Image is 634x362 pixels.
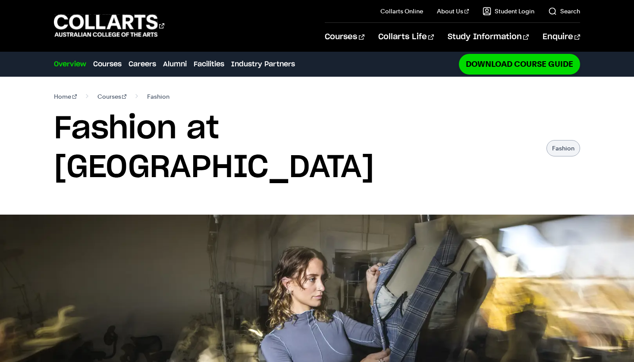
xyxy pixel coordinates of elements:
[378,23,434,51] a: Collarts Life
[54,109,538,187] h1: Fashion at [GEOGRAPHIC_DATA]
[97,90,127,103] a: Courses
[548,7,580,16] a: Search
[54,13,164,38] div: Go to homepage
[546,140,580,156] p: Fashion
[459,54,580,74] a: Download Course Guide
[231,59,295,69] a: Industry Partners
[147,90,169,103] span: Fashion
[448,23,529,51] a: Study Information
[54,59,86,69] a: Overview
[325,23,364,51] a: Courses
[483,7,534,16] a: Student Login
[93,59,122,69] a: Courses
[194,59,224,69] a: Facilities
[54,90,77,103] a: Home
[163,59,187,69] a: Alumni
[543,23,580,51] a: Enquire
[129,59,156,69] a: Careers
[380,7,423,16] a: Collarts Online
[437,7,469,16] a: About Us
